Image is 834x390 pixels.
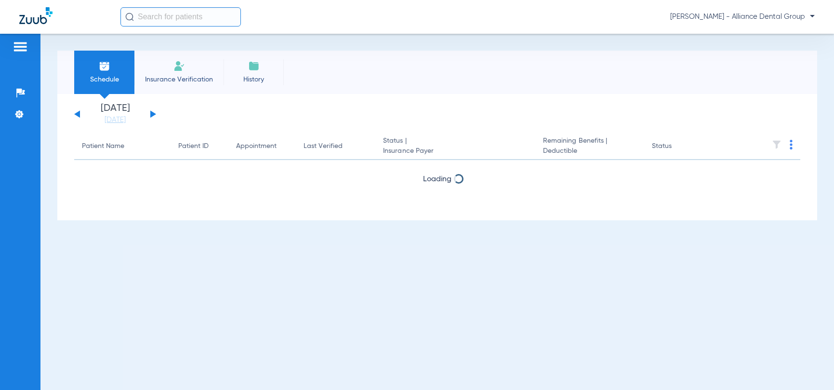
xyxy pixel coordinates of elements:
img: Zuub Logo [19,7,53,24]
img: hamburger-icon [13,41,28,53]
img: Manual Insurance Verification [173,60,185,72]
div: Patient ID [178,141,221,151]
img: Schedule [99,60,110,72]
div: Last Verified [304,141,343,151]
span: Insurance Verification [142,75,216,84]
span: Deductible [543,146,636,156]
img: History [248,60,260,72]
div: Patient Name [82,141,124,151]
img: group-dot-blue.svg [790,140,793,149]
span: History [231,75,277,84]
th: Remaining Benefits | [535,133,644,160]
div: Patient ID [178,141,209,151]
th: Status [644,133,709,160]
div: Last Verified [304,141,368,151]
img: filter.svg [772,140,781,149]
div: Patient Name [82,141,163,151]
span: Schedule [81,75,127,84]
span: Loading [423,175,451,183]
a: [DATE] [86,115,144,125]
img: Search Icon [125,13,134,21]
span: Insurance Payer [383,146,528,156]
input: Search for patients [120,7,241,27]
div: Appointment [236,141,288,151]
th: Status | [375,133,535,160]
div: Appointment [236,141,277,151]
span: [PERSON_NAME] - Alliance Dental Group [670,12,815,22]
li: [DATE] [86,104,144,125]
